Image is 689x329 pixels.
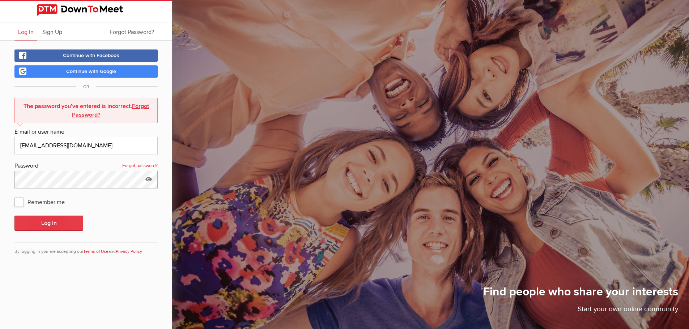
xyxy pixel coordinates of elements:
[14,127,158,137] div: E-mail or user name
[83,249,109,254] a: Terms of Use
[37,4,135,16] img: DownToMeet
[18,102,154,119] div: The password you’ve entered is incorrect.
[14,216,83,231] button: Log In
[63,52,119,59] span: Continue with Facebook
[18,29,34,36] span: Log In
[14,195,72,208] span: Remember me
[14,137,158,154] input: Email@address.com
[116,249,142,254] a: Privacy Policy
[122,161,158,171] a: Forgot password?
[14,22,37,40] a: Log In
[14,242,158,255] div: By logging in you are accepting our and
[483,285,678,304] h1: Find people who share your interests
[42,29,62,36] span: Sign Up
[76,84,96,90] span: OR
[66,68,116,74] span: Continue with Google
[39,22,66,40] a: Sign Up
[106,22,158,40] a: Forgot Password?
[14,49,158,62] a: Continue with Facebook
[14,65,158,78] a: Continue with Google
[483,304,678,318] p: Start your own online community
[110,29,154,36] span: Forgot Password?
[14,161,158,171] div: Password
